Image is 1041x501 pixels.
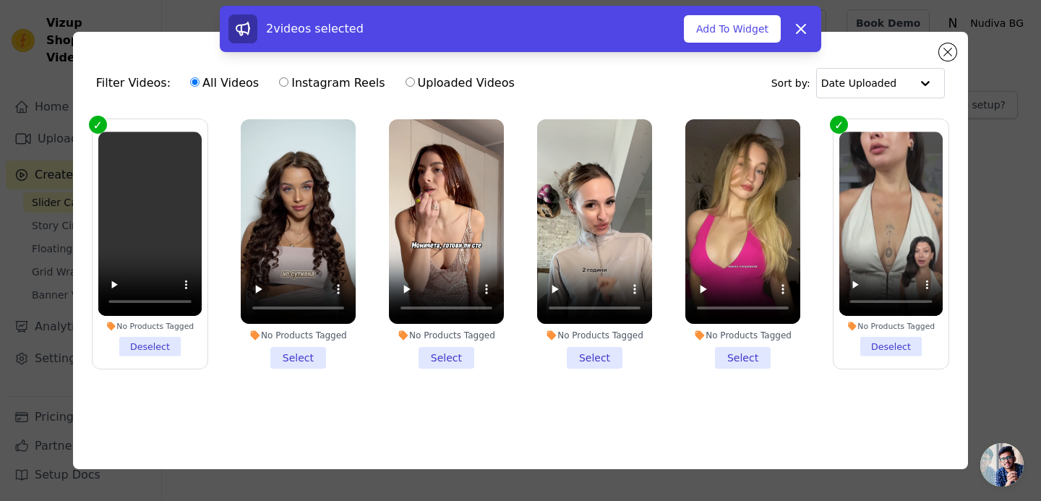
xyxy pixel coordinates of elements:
div: No Products Tagged [685,330,800,341]
div: Open chat [980,443,1024,487]
div: No Products Tagged [241,330,356,341]
span: 2 videos selected [266,22,364,35]
div: No Products Tagged [839,321,943,331]
div: No Products Tagged [98,321,202,331]
div: No Products Tagged [537,330,652,341]
label: All Videos [189,74,260,93]
div: Filter Videos: [96,67,523,100]
button: Add To Widget [684,15,781,43]
label: Uploaded Videos [405,74,515,93]
div: No Products Tagged [389,330,504,341]
label: Instagram Reels [278,74,385,93]
div: Sort by: [771,68,946,98]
